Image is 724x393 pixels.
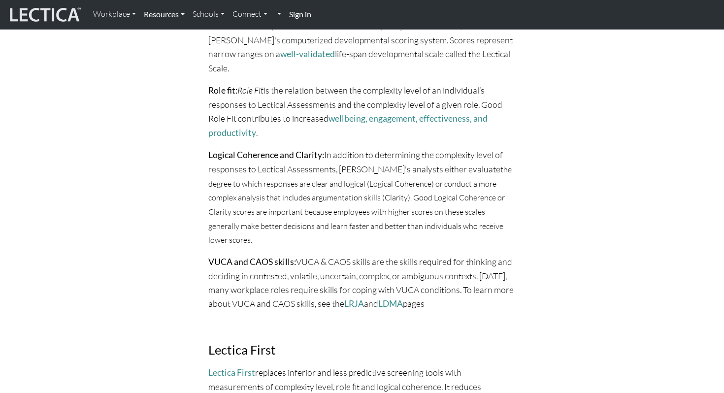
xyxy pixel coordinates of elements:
[208,85,237,96] strong: Role fit:
[208,255,516,311] p: VUCA & CAOS skills are the skills required for thinking and deciding in contested, volatile, unce...
[208,150,324,160] strong: Logical Coherence and Clarity:
[285,4,315,25] a: Sign in
[229,4,271,25] a: Connect
[208,148,516,247] p: In addition to determining the complexity level of responses to Lectical Assessments, [PERSON_NAM...
[378,298,403,309] a: LDMA
[344,298,364,309] a: LRJA
[280,49,335,59] a: well-validated
[7,5,81,24] img: lecticalive
[289,9,311,19] strong: Sign in
[208,83,516,140] p: is the relation between the complexity level of an individual’s responses to Lectical Assessments...
[208,367,255,378] a: Lectica First
[208,257,296,267] strong: VUCA and CAOS skills:
[89,4,140,25] a: Workplace
[208,113,488,138] a: wellbeing, engagement, effectiveness, and productivity
[140,4,189,25] a: Resources
[189,4,229,25] a: Schools
[208,342,516,358] h3: Lectica First
[237,85,263,96] i: Role Fit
